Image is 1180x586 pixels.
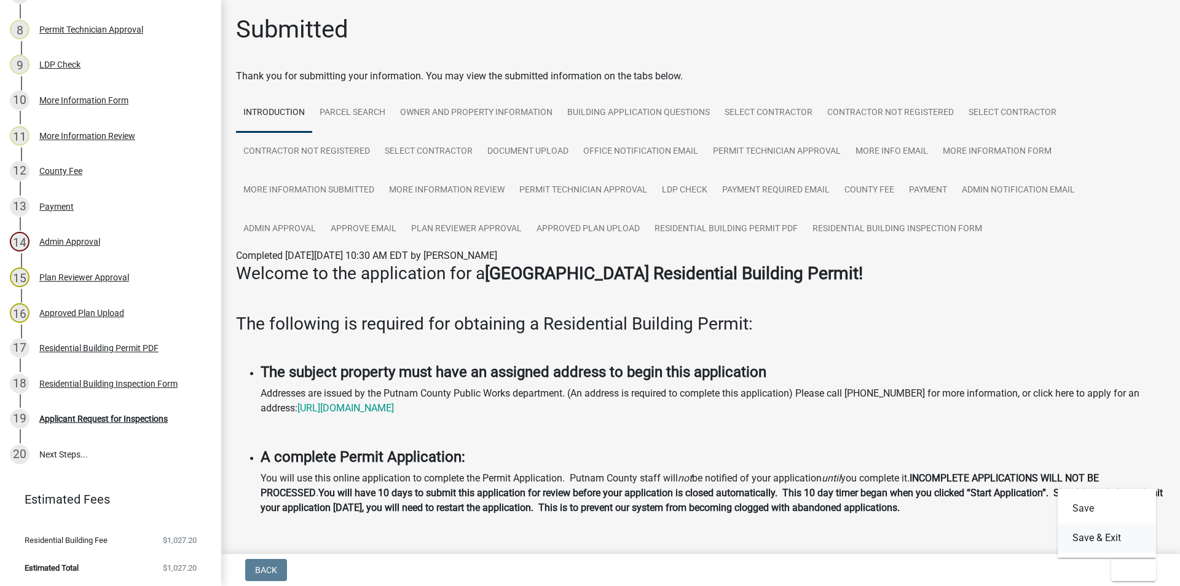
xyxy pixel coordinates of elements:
[393,93,560,133] a: Owner and Property Information
[39,132,135,140] div: More Information Review
[236,69,1165,84] div: Thank you for submitting your information. You may view the submitted information on the tabs below.
[39,414,168,423] div: Applicant Request for Inspections
[529,210,647,249] a: Approved Plan Upload
[261,363,766,381] strong: The subject property must have an assigned address to begin this application
[25,536,108,544] span: Residential Building Fee
[10,487,202,512] a: Estimated Fees
[10,409,29,429] div: 19
[382,171,512,210] a: More Information Review
[236,250,497,261] span: Completed [DATE][DATE] 10:30 AM EDT by [PERSON_NAME]
[404,210,529,249] a: Plan Reviewer Approval
[39,96,128,105] div: More Information Form
[255,565,277,575] span: Back
[678,472,692,484] i: not
[10,303,29,323] div: 16
[236,15,348,44] h1: Submitted
[39,167,82,175] div: County Fee
[236,132,377,172] a: Contractor Not Registered
[323,210,404,249] a: Approve Email
[39,237,100,246] div: Admin Approval
[10,197,29,216] div: 13
[715,171,837,210] a: Payment Required Email
[39,379,178,388] div: Residential Building Inspection Form
[512,171,655,210] a: Permit Technician Approval
[39,309,124,317] div: Approved Plan Upload
[954,171,1082,210] a: Admin Notification Email
[236,171,382,210] a: More Information Submitted
[1111,559,1156,581] button: Exit
[312,93,393,133] a: Parcel search
[837,171,902,210] a: County Fee
[10,445,29,464] div: 20
[10,90,29,110] div: 10
[1058,489,1156,558] div: Exit
[485,263,863,283] strong: [GEOGRAPHIC_DATA] Residential Building Permit!
[822,472,841,484] i: until
[820,93,961,133] a: Contractor Not Registered
[560,93,717,133] a: Building Application Questions
[10,338,29,358] div: 17
[1058,494,1156,523] button: Save
[848,132,935,172] a: More Info Email
[39,344,159,352] div: Residential Building Permit PDF
[706,132,848,172] a: Permit Technician Approval
[10,161,29,181] div: 12
[805,210,989,249] a: Residential Building Inspection Form
[39,202,74,211] div: Payment
[1058,523,1156,553] button: Save & Exit
[10,55,29,74] div: 9
[961,93,1064,133] a: Select contractor
[261,386,1165,416] p: Addresses are issued by the Putnam County Public Works department. (An address is required to com...
[10,267,29,287] div: 15
[377,132,480,172] a: Select contractor
[10,232,29,251] div: 14
[163,536,197,544] span: $1,027.20
[25,564,79,572] span: Estimated Total
[39,25,143,34] div: Permit Technician Approval
[10,126,29,146] div: 11
[245,559,287,581] button: Back
[647,210,805,249] a: Residential Building Permit PDF
[10,20,29,39] div: 8
[39,273,129,282] div: Plan Reviewer Approval
[39,60,81,69] div: LDP Check
[1121,565,1139,575] span: Exit
[236,93,312,133] a: Introduction
[236,263,1165,284] h3: Welcome to the application for a
[163,564,197,572] span: $1,027.20
[261,471,1165,515] p: You will use this online application to complete the Permit Application. Putnam County staff will...
[10,374,29,394] div: 18
[297,402,394,414] a: [URL][DOMAIN_NAME]
[902,171,954,210] a: Payment
[576,132,706,172] a: Office Notification Email
[717,93,820,133] a: Select contractor
[236,314,1165,335] h3: The following is required for obtaining a Residential Building Permit:
[261,487,1163,513] strong: You will have 10 days to submit this application for review before your application is closed aut...
[261,448,465,465] strong: A complete Permit Application:
[480,132,576,172] a: Document Upload
[236,210,323,249] a: Admin Approval
[655,171,715,210] a: LDP Check
[935,132,1059,172] a: More Information Form
[261,472,1099,499] strong: INCOMPLETE APPLICATIONS WILL NOT BE PROCESSED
